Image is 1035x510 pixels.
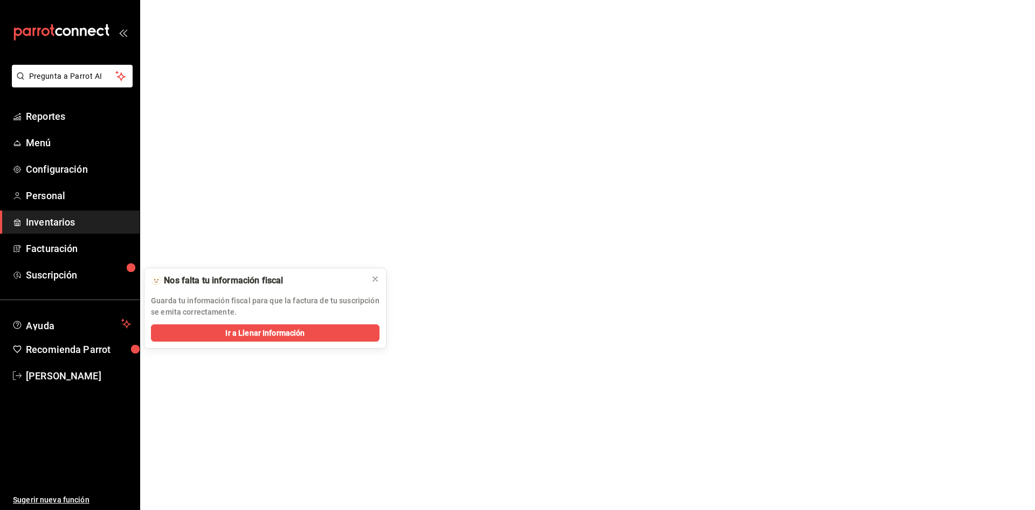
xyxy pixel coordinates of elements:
[8,78,133,90] a: Pregunta a Parrot AI
[26,135,131,150] span: Menú
[26,241,131,256] span: Facturación
[29,71,116,82] span: Pregunta a Parrot AI
[26,162,131,176] span: Configuración
[26,342,131,357] span: Recomienda Parrot
[26,317,117,330] span: Ayuda
[26,109,131,124] span: Reportes
[151,295,379,318] p: Guarda tu información fiscal para que la factura de tu suscripción se emita correctamente.
[26,215,131,229] span: Inventarios
[119,28,127,37] button: open_drawer_menu
[26,369,131,383] span: [PERSON_NAME]
[12,65,133,87] button: Pregunta a Parrot AI
[151,275,362,287] div: 🫥 Nos falta tu información fiscal
[26,268,131,282] span: Suscripción
[26,188,131,203] span: Personal
[13,494,131,506] span: Sugerir nueva función
[151,324,379,342] button: Ir a Llenar Información
[225,328,305,339] span: Ir a Llenar Información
